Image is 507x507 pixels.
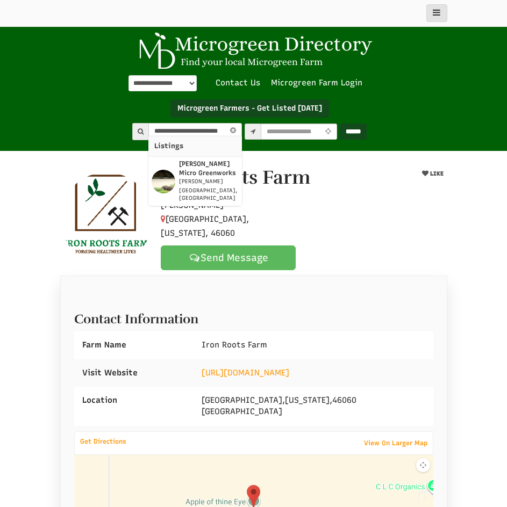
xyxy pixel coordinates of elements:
span: [GEOGRAPHIC_DATA], [US_STATE], 46060 [161,214,249,238]
a: Send Message [161,245,296,270]
img: Microgreen Directory [133,32,375,70]
span: LIKE [428,170,443,177]
div: , , [GEOGRAPHIC_DATA] [194,387,433,426]
button: main_menu [426,4,447,22]
a: Contact Us [210,77,266,89]
span: Iron Roots Farm [202,340,267,350]
strong: [PERSON_NAME] Micro Greenworks [179,160,236,177]
div: Powered by [128,75,197,96]
select: Language Translate Widget [128,75,197,91]
a: pimage 1880 366 photo [PERSON_NAME] Micro Greenworks [PERSON_NAME] [GEOGRAPHIC_DATA], [GEOGRAPHIC... [148,157,242,206]
button: LIKE [418,167,447,180]
span: [US_STATE] [285,395,330,405]
p: [PERSON_NAME] [179,178,239,185]
i: Use Current Location [322,128,333,135]
img: Contact Iron Roots Farm [60,172,153,265]
a: Get Directions [75,435,132,448]
a: Microgreen Farm Login [271,77,368,89]
span: 46060 [332,395,356,405]
a: Microgreen Farmers - Get Listed [DATE] [170,99,329,118]
p: [GEOGRAPHIC_DATA], [GEOGRAPHIC_DATA] [179,187,239,202]
a: [URL][DOMAIN_NAME] [202,368,289,378]
div: Visit Website [74,359,194,387]
button: Map camera controls [416,458,430,472]
a: View On Larger Map [359,436,433,451]
img: pimage 1880 366 photo [152,170,175,193]
div: Location [74,387,194,414]
h2: Contact Information [74,307,433,326]
div: Farm Name [74,331,194,359]
span: [GEOGRAPHIC_DATA] [202,395,282,405]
